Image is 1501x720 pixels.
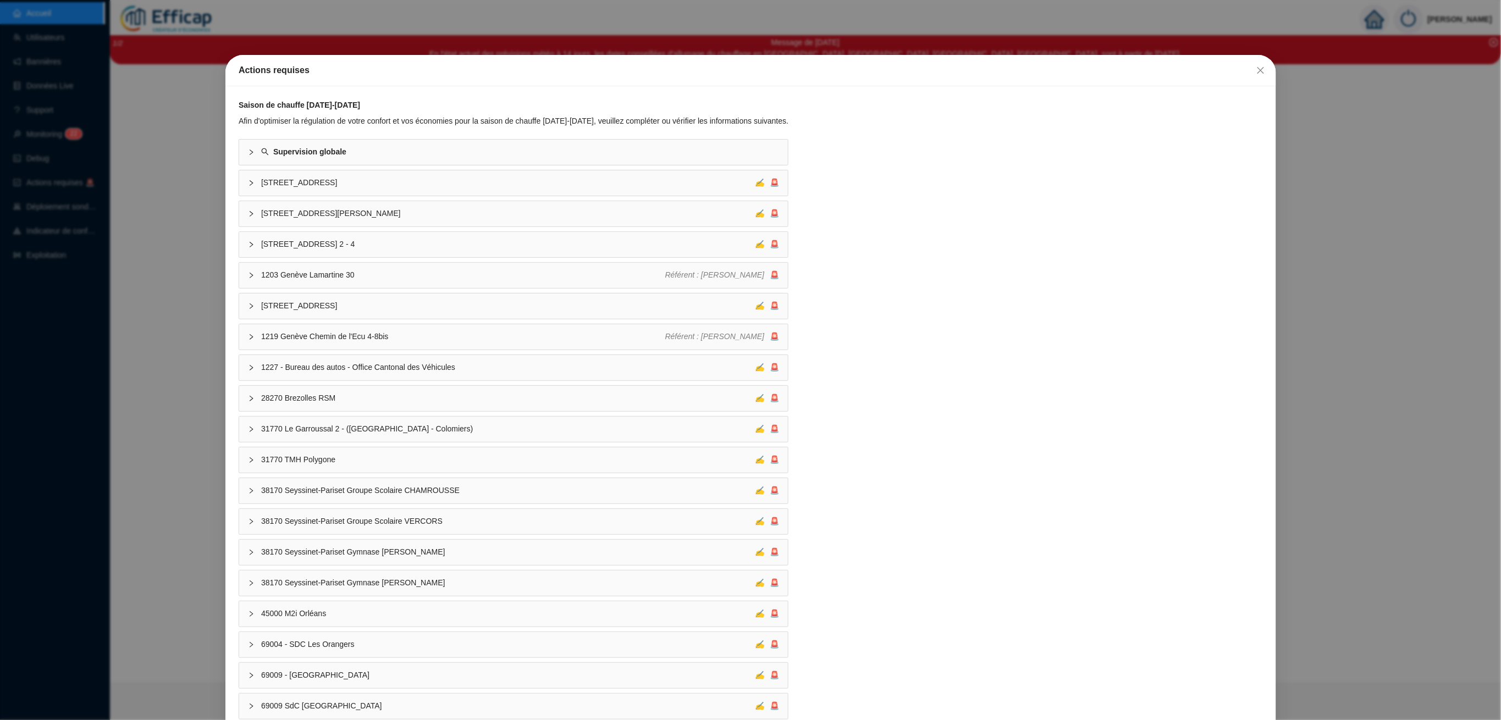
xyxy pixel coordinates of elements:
span: ✍ [755,240,764,248]
span: ✍ [755,578,764,587]
span: ✍ [755,547,764,556]
div: 38170 Seyssinet-Pariset Gymnase [PERSON_NAME]✍🚨 [239,540,788,565]
span: collapsed [248,703,255,710]
span: 69004 - SDC Les Orangers [261,639,755,650]
div: 69009 SdC [GEOGRAPHIC_DATA]✍🚨 [239,694,788,719]
span: collapsed [248,611,255,617]
span: 38170 Seyssinet-Pariset Groupe Scolaire VERCORS [261,516,755,527]
span: collapsed [248,149,255,156]
div: 🚨 [755,639,779,650]
span: ✍ [755,424,764,433]
span: 38170 Seyssinet-Pariset Gymnase [PERSON_NAME] [261,577,755,589]
span: 1227 - Bureau des autos - Office Cantonal des Véhicules [261,362,755,373]
span: 31770 Le Garroussal 2 - ([GEOGRAPHIC_DATA] - Colomiers) [261,423,755,435]
span: 38170 Seyssinet-Pariset Groupe Scolaire CHAMROUSSE [261,485,755,496]
div: 31770 TMH Polygone✍🚨 [239,447,788,473]
span: collapsed [248,457,255,463]
span: collapsed [248,395,255,402]
span: ✍ [755,671,764,679]
div: 🚨 [755,669,779,681]
span: 69009 - [GEOGRAPHIC_DATA] [261,669,755,681]
span: ✍ [755,301,764,310]
div: 🚨 [755,546,779,558]
span: ✍ [755,486,764,495]
div: 38170 Seyssinet-Pariset Groupe Scolaire VERCORS✍🚨 [239,509,788,534]
span: collapsed [248,518,255,525]
div: 🚨 [665,331,779,342]
div: 1219 Genève Chemin de l'Ecu 4-8bisRéférent : [PERSON_NAME]🚨 [239,324,788,350]
div: 🚨 [755,577,779,589]
div: [STREET_ADDRESS] 2 - 4✍🚨 [239,232,788,257]
div: Supervision globale [239,140,788,165]
div: 🚨 [755,485,779,496]
span: collapsed [248,180,255,186]
span: Référent : [PERSON_NAME] [665,270,764,279]
span: ✍ [755,209,764,218]
span: 31770 TMH Polygone [261,454,755,466]
strong: Saison de chauffe [DATE]-[DATE] [239,101,360,109]
div: 🚨 [755,516,779,527]
span: ✍ [755,363,764,372]
span: collapsed [248,211,255,217]
span: close [1256,66,1265,75]
span: collapsed [248,641,255,648]
span: ✍ [755,455,764,464]
span: ✍ [755,640,764,649]
span: collapsed [248,672,255,679]
span: collapsed [248,549,255,556]
span: 38170 Seyssinet-Pariset Gymnase [PERSON_NAME] [261,546,755,558]
span: ✍ [755,609,764,618]
div: 38170 Seyssinet-Pariset Groupe Scolaire CHAMROUSSE✍🚨 [239,478,788,503]
span: collapsed [248,303,255,309]
span: collapsed [248,272,255,279]
div: 🚨 [755,608,779,619]
span: 69009 SdC [GEOGRAPHIC_DATA] [261,700,755,712]
span: collapsed [248,334,255,340]
div: 🚨 [755,700,779,712]
div: 69009 - [GEOGRAPHIC_DATA]✍🚨 [239,663,788,688]
div: 🚨 [755,423,779,435]
span: collapsed [248,580,255,586]
div: 1203 Genève Lamartine 30Référent : [PERSON_NAME]🚨 [239,263,788,288]
span: [STREET_ADDRESS] 2 - 4 [261,239,755,250]
span: collapsed [248,241,255,248]
span: Référent : [PERSON_NAME] [665,332,764,341]
div: 69004 - SDC Les Orangers✍🚨 [239,632,788,657]
div: 🚨 [755,392,779,404]
div: Actions requises [239,64,1263,77]
span: 28270 Brezolles RSM [261,392,755,404]
div: 38170 Seyssinet-Pariset Gymnase [PERSON_NAME]✍🚨 [239,571,788,596]
div: 🚨 [665,269,779,281]
div: [STREET_ADDRESS]✍🚨 [239,170,788,196]
span: ✍ [755,394,764,402]
span: [STREET_ADDRESS][PERSON_NAME] [261,208,755,219]
div: 28270 Brezolles RSM✍🚨 [239,386,788,411]
span: collapsed [248,488,255,494]
span: 1203 Genève Lamartine 30 [261,269,665,281]
div: 1227 - Bureau des autos - Office Cantonal des Véhicules✍🚨 [239,355,788,380]
span: collapsed [248,364,255,371]
span: ✍ [755,178,764,187]
span: ✍ [755,517,764,525]
div: 🚨 [755,208,779,219]
div: 🚨 [755,177,779,189]
button: Close [1252,62,1270,79]
span: 45000 M2i Orléans [261,608,755,619]
div: 🚨 [755,362,779,373]
div: 🚨 [755,454,779,466]
div: [STREET_ADDRESS][PERSON_NAME]✍🚨 [239,201,788,226]
strong: Supervision globale [273,147,346,156]
div: 45000 M2i Orléans✍🚨 [239,601,788,627]
span: 1219 Genève Chemin de l'Ecu 4-8bis [261,331,665,342]
div: 🚨 [755,239,779,250]
span: Fermer [1252,66,1270,75]
span: [STREET_ADDRESS] [261,177,755,189]
span: [STREET_ADDRESS] [261,300,755,312]
div: 31770 Le Garroussal 2 - ([GEOGRAPHIC_DATA] - Colomiers)✍🚨 [239,417,788,442]
div: [STREET_ADDRESS]✍🚨 [239,293,788,319]
div: Afin d'optimiser la régulation de votre confort et vos économies pour la saison de chauffe [DATE]... [239,115,788,127]
span: ✍ [755,701,764,710]
span: collapsed [248,426,255,433]
span: search [261,148,269,156]
div: 🚨 [755,300,779,312]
